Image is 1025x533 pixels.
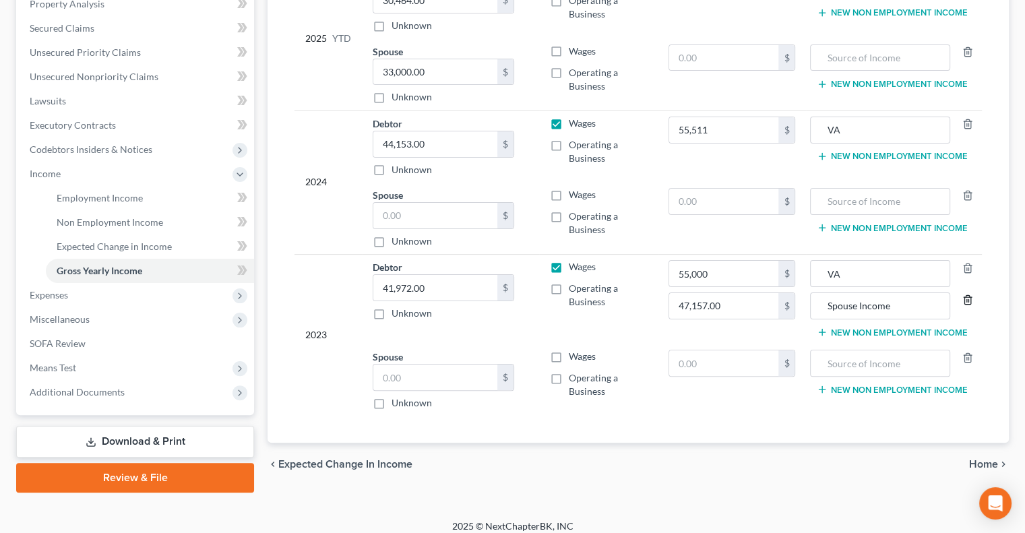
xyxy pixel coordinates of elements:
[817,293,942,319] input: Source of Income
[778,261,795,286] div: $
[30,71,158,82] span: Unsecured Nonpriority Claims
[569,372,618,397] span: Operating a Business
[817,151,967,162] button: New Non Employment Income
[569,45,596,57] span: Wages
[373,131,497,157] input: 0.00
[569,117,596,129] span: Wages
[30,338,86,349] span: SOFA Review
[46,234,254,259] a: Expected Change in Income
[373,188,403,202] label: Spouse
[46,259,254,283] a: Gross Yearly Income
[57,216,163,228] span: Non Employment Income
[373,203,497,228] input: 0.00
[30,362,76,373] span: Means Test
[497,131,514,157] div: $
[268,459,412,470] button: chevron_left Expected Change in Income
[497,275,514,301] div: $
[669,189,779,214] input: 0.00
[392,90,432,104] label: Unknown
[817,79,967,90] button: New Non Employment Income
[392,19,432,32] label: Unknown
[373,275,497,301] input: 0.00
[57,192,143,203] span: Employment Income
[669,45,779,71] input: 0.00
[46,210,254,234] a: Non Employment Income
[569,261,596,272] span: Wages
[817,7,967,18] button: New Non Employment Income
[30,119,116,131] span: Executory Contracts
[30,386,125,398] span: Additional Documents
[373,260,402,274] label: Debtor
[30,289,68,301] span: Expenses
[979,487,1012,520] div: Open Intercom Messenger
[817,350,942,376] input: Source of Income
[817,327,967,338] button: New Non Employment Income
[332,32,351,45] span: YTD
[497,203,514,228] div: $
[817,189,942,214] input: Source of Income
[46,186,254,210] a: Employment Income
[30,168,61,179] span: Income
[778,293,795,319] div: $
[57,265,142,276] span: Gross Yearly Income
[278,459,412,470] span: Expected Change in Income
[30,46,141,58] span: Unsecured Priority Claims
[268,459,278,470] i: chevron_left
[305,260,351,410] div: 2023
[373,350,403,364] label: Spouse
[569,350,596,362] span: Wages
[778,189,795,214] div: $
[305,117,351,248] div: 2024
[30,95,66,106] span: Lawsuits
[669,261,779,286] input: 0.00
[392,234,432,248] label: Unknown
[57,241,172,252] span: Expected Change in Income
[16,426,254,458] a: Download & Print
[778,117,795,143] div: $
[373,365,497,390] input: 0.00
[30,22,94,34] span: Secured Claims
[778,350,795,376] div: $
[569,67,618,92] span: Operating a Business
[392,163,432,177] label: Unknown
[569,282,618,307] span: Operating a Business
[969,459,998,470] span: Home
[19,40,254,65] a: Unsecured Priority Claims
[19,65,254,89] a: Unsecured Nonpriority Claims
[373,117,402,131] label: Debtor
[669,293,779,319] input: 0.00
[19,113,254,137] a: Executory Contracts
[19,89,254,113] a: Lawsuits
[817,384,967,395] button: New Non Employment Income
[569,139,618,164] span: Operating a Business
[669,117,779,143] input: 0.00
[30,144,152,155] span: Codebtors Insiders & Notices
[19,332,254,356] a: SOFA Review
[817,117,942,143] input: Source of Income
[778,45,795,71] div: $
[998,459,1009,470] i: chevron_right
[373,44,403,59] label: Spouse
[817,222,967,233] button: New Non Employment Income
[392,396,432,410] label: Unknown
[30,313,90,325] span: Miscellaneous
[392,307,432,320] label: Unknown
[569,210,618,235] span: Operating a Business
[817,45,942,71] input: Source of Income
[669,350,779,376] input: 0.00
[16,463,254,493] a: Review & File
[817,261,942,286] input: Source of Income
[969,459,1009,470] button: Home chevron_right
[569,189,596,200] span: Wages
[497,59,514,85] div: $
[373,59,497,85] input: 0.00
[497,365,514,390] div: $
[19,16,254,40] a: Secured Claims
